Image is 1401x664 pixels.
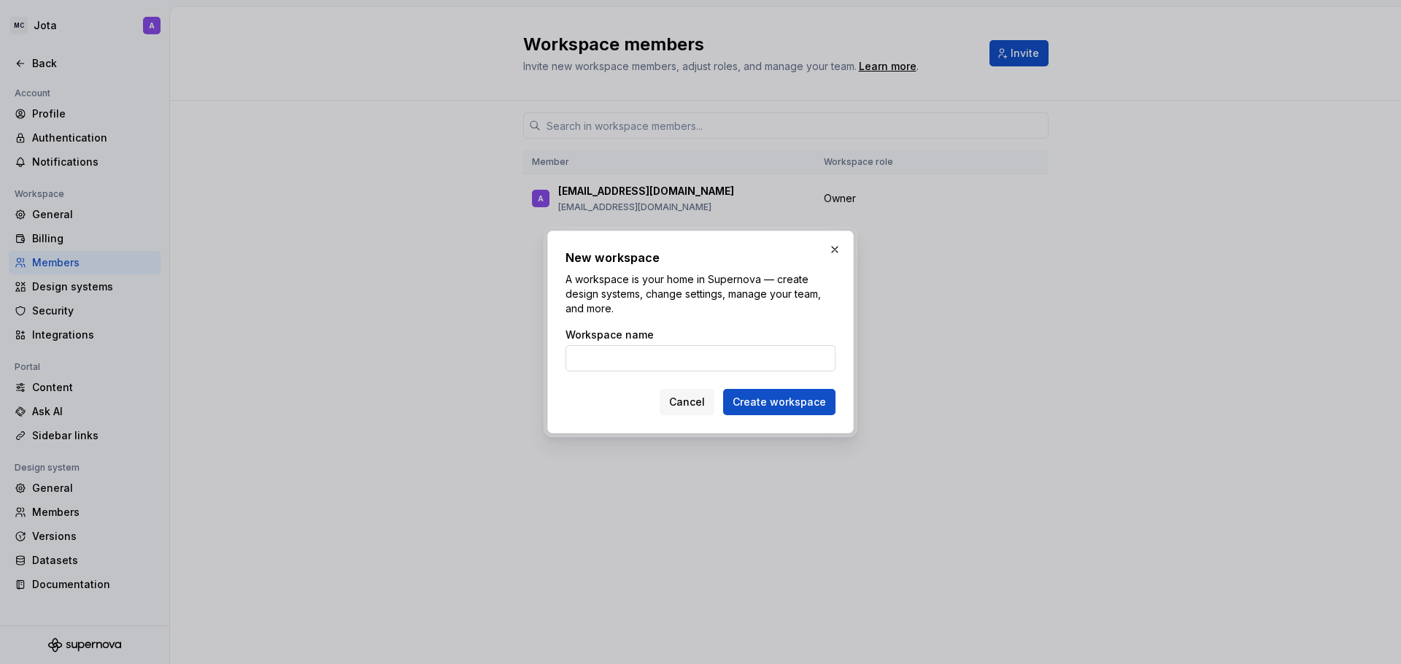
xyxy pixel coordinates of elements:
button: Cancel [660,389,714,415]
h2: New workspace [566,249,835,266]
label: Workspace name [566,328,654,342]
span: Cancel [669,395,705,409]
button: Create workspace [723,389,835,415]
span: Create workspace [733,395,826,409]
p: A workspace is your home in Supernova — create design systems, change settings, manage your team,... [566,272,835,316]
